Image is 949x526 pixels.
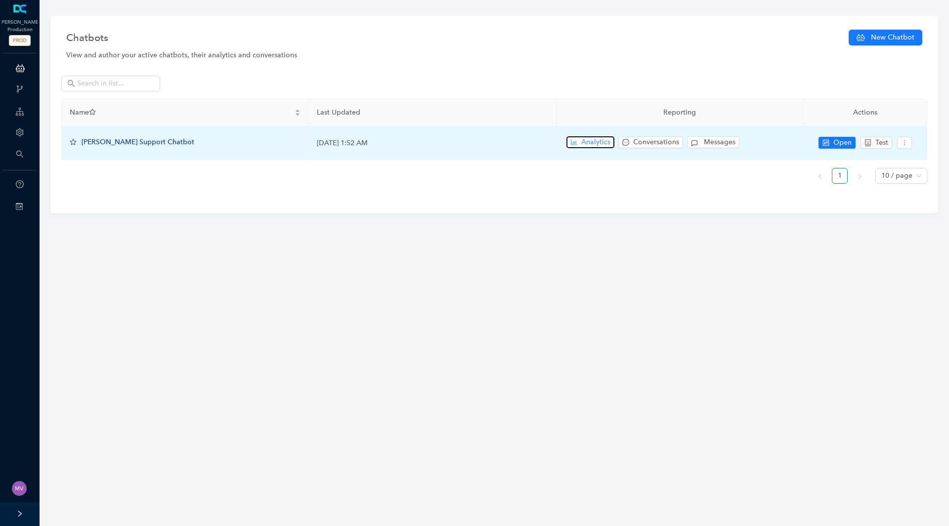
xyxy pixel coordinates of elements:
[77,78,146,89] input: Search in list...
[819,137,856,149] button: controlOpen
[12,481,27,496] img: f268001a453c2f24145f053e30b52499
[16,150,24,158] span: search
[622,139,629,146] span: message
[812,168,828,184] li: Previous Page
[16,85,24,93] span: branches
[67,80,75,87] span: search
[566,136,614,148] button: bar-chartAnalytics
[581,137,610,148] span: Analytics
[82,138,194,146] span: [PERSON_NAME] Support Chatbot
[557,99,804,126] th: Reporting
[570,139,577,146] span: bar-chart
[871,32,914,43] span: New Chatbot
[852,168,867,184] button: right
[901,139,908,146] span: more
[832,168,847,183] a: 1
[66,30,108,45] span: Chatbots
[852,168,867,184] li: Next Page
[70,139,77,146] span: star
[89,109,96,116] span: star
[618,136,683,148] button: messageConversations
[832,168,848,184] li: 1
[633,137,679,148] span: Conversations
[70,107,293,118] span: Name
[875,137,888,148] span: Test
[9,35,31,46] span: PROD
[875,168,927,184] div: Page Size
[833,137,852,148] span: Open
[857,173,863,179] span: right
[849,30,922,45] button: New Chatbot
[309,99,556,126] th: Last Updated
[864,139,871,146] span: robot
[687,136,739,148] button: Messages
[812,168,828,184] button: left
[309,126,556,160] td: [DATE] 1:52 AM
[704,137,735,148] span: Messages
[822,139,829,146] span: control
[817,173,823,179] span: left
[897,137,912,149] button: more
[804,99,927,126] th: Actions
[16,180,24,188] span: question-circle
[16,128,24,136] span: setting
[881,168,921,183] span: 10 / page
[861,137,892,149] button: robotTest
[66,50,922,61] div: View and author your active chatbots, their analytics and conversations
